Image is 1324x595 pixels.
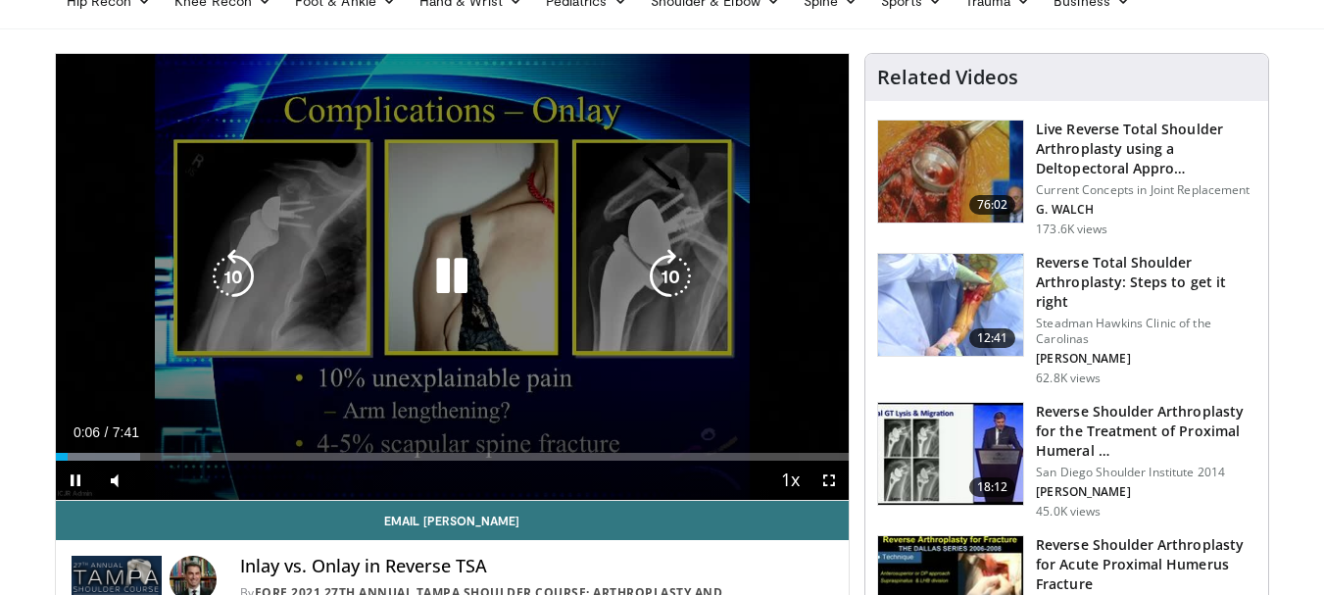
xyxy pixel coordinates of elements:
a: 18:12 Reverse Shoulder Arthroplasty for the Treatment of Proximal Humeral … San Diego Shoulder In... [877,402,1256,520]
button: Fullscreen [809,461,849,500]
p: San Diego Shoulder Institute 2014 [1036,465,1256,480]
h3: Live Reverse Total Shoulder Arthroplasty using a Deltopectoral Appro… [1036,120,1256,178]
p: [PERSON_NAME] [1036,484,1256,500]
h3: Reverse Shoulder Arthroplasty for Acute Proximal Humerus Fracture [1036,535,1256,594]
div: Progress Bar [56,453,850,461]
button: Mute [95,461,134,500]
p: Current Concepts in Joint Replacement [1036,182,1256,198]
p: 45.0K views [1036,504,1101,520]
span: 7:41 [113,424,139,440]
img: Q2xRg7exoPLTwO8X4xMDoxOjA4MTsiGN.150x105_q85_crop-smart_upscale.jpg [878,403,1023,505]
span: 18:12 [969,477,1016,497]
p: 62.8K views [1036,371,1101,386]
h4: Related Videos [877,66,1018,89]
a: 76:02 Live Reverse Total Shoulder Arthroplasty using a Deltopectoral Appro… Current Concepts in J... [877,120,1256,237]
a: 12:41 Reverse Total Shoulder Arthroplasty: Steps to get it right Steadman Hawkins Clinic of the C... [877,253,1256,386]
span: 0:06 [74,424,100,440]
button: Playback Rate [770,461,809,500]
span: / [105,424,109,440]
video-js: Video Player [56,54,850,501]
h3: Reverse Total Shoulder Arthroplasty: Steps to get it right [1036,253,1256,312]
a: Email [PERSON_NAME] [56,501,850,540]
h3: Reverse Shoulder Arthroplasty for the Treatment of Proximal Humeral … [1036,402,1256,461]
p: [PERSON_NAME] [1036,351,1256,367]
h4: Inlay vs. Onlay in Reverse TSA [240,556,833,577]
p: Steadman Hawkins Clinic of the Carolinas [1036,316,1256,347]
span: 76:02 [969,195,1016,215]
span: 12:41 [969,328,1016,348]
img: 684033_3.png.150x105_q85_crop-smart_upscale.jpg [878,121,1023,223]
button: Pause [56,461,95,500]
p: G. WALCH [1036,202,1256,218]
p: 173.6K views [1036,222,1107,237]
img: 326034_0000_1.png.150x105_q85_crop-smart_upscale.jpg [878,254,1023,356]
